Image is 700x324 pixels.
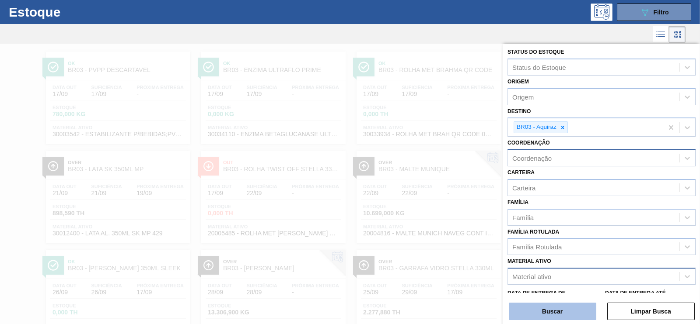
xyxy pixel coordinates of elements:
label: Status do Estoque [507,49,564,55]
div: Material ativo [512,273,551,280]
label: Data de Entrega de [507,290,566,296]
label: Carteira [507,169,535,176]
div: Pogramando: nenhum usuário selecionado [591,3,612,21]
label: Coordenação [507,140,550,146]
label: Destino [507,108,531,114]
label: Família Rotulada [507,229,559,235]
button: Filtro [617,3,691,21]
div: Status do Estoque [512,63,566,71]
div: Carteira [512,184,535,191]
div: Visão em Cards [669,26,686,43]
h1: Estoque [9,7,136,17]
div: Origem [512,93,534,100]
label: Família [507,199,528,205]
label: Material ativo [507,258,551,264]
div: BR03 - Aquiraz [514,122,558,133]
div: Coordenação [512,155,552,162]
label: Origem [507,79,529,85]
span: Filtro [654,9,669,16]
div: Família [512,214,534,221]
div: Visão em Lista [653,26,669,43]
label: Data de Entrega até [605,290,666,296]
div: Família Rotulada [512,243,562,251]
